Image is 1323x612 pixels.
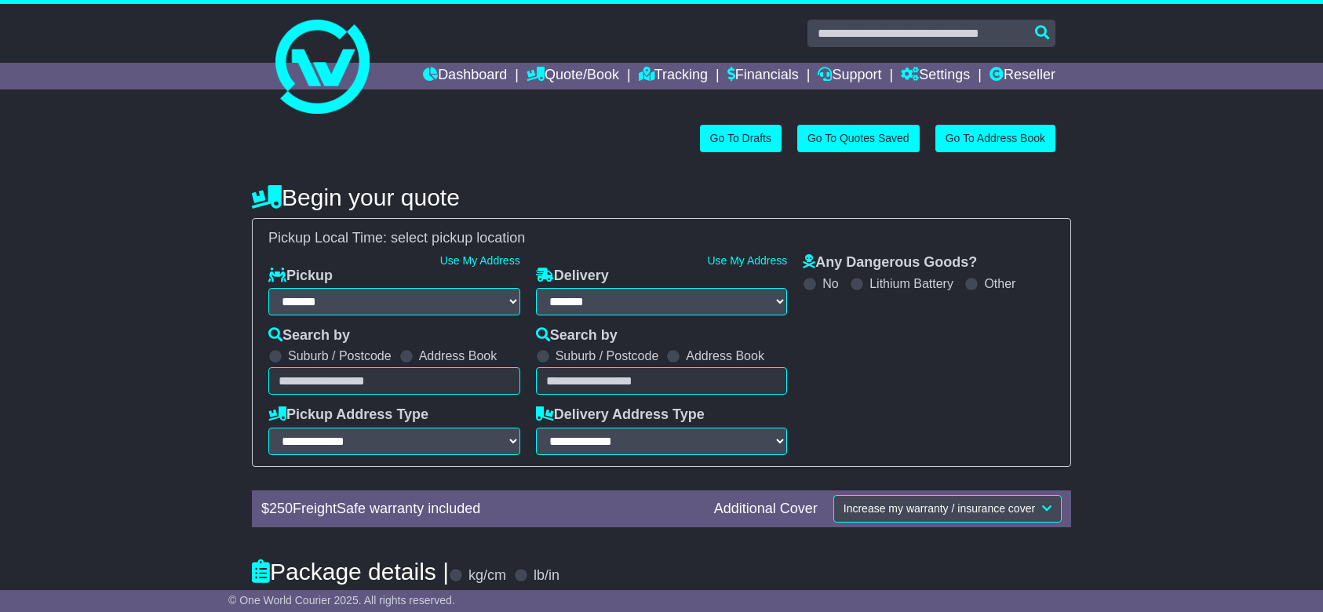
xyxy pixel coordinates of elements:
[269,501,293,516] span: 250
[797,125,920,152] a: Go To Quotes Saved
[534,567,559,585] label: lb/in
[440,254,520,267] a: Use My Address
[536,406,705,424] label: Delivery Address Type
[419,348,497,363] label: Address Book
[253,501,706,518] div: $ FreightSafe warranty included
[727,63,799,89] a: Financials
[268,327,350,344] label: Search by
[984,276,1015,291] label: Other
[706,501,826,518] div: Additional Cover
[423,63,507,89] a: Dashboard
[990,63,1055,89] a: Reseller
[261,230,1062,247] div: Pickup Local Time:
[707,254,787,267] a: Use My Address
[268,268,333,285] label: Pickup
[536,268,609,285] label: Delivery
[536,327,618,344] label: Search by
[700,125,782,152] a: Go To Drafts
[901,63,970,89] a: Settings
[639,63,708,89] a: Tracking
[527,63,619,89] a: Quote/Book
[556,348,659,363] label: Suburb / Postcode
[252,559,449,585] h4: Package details |
[818,63,881,89] a: Support
[686,348,764,363] label: Address Book
[869,276,953,291] label: Lithium Battery
[833,495,1062,523] button: Increase my warranty / insurance cover
[391,230,525,246] span: select pickup location
[803,254,977,271] label: Any Dangerous Goods?
[935,125,1055,152] a: Go To Address Book
[844,502,1035,515] span: Increase my warranty / insurance cover
[228,594,455,607] span: © One World Courier 2025. All rights reserved.
[252,184,1071,210] h4: Begin your quote
[822,276,838,291] label: No
[268,406,428,424] label: Pickup Address Type
[288,348,392,363] label: Suburb / Postcode
[468,567,506,585] label: kg/cm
